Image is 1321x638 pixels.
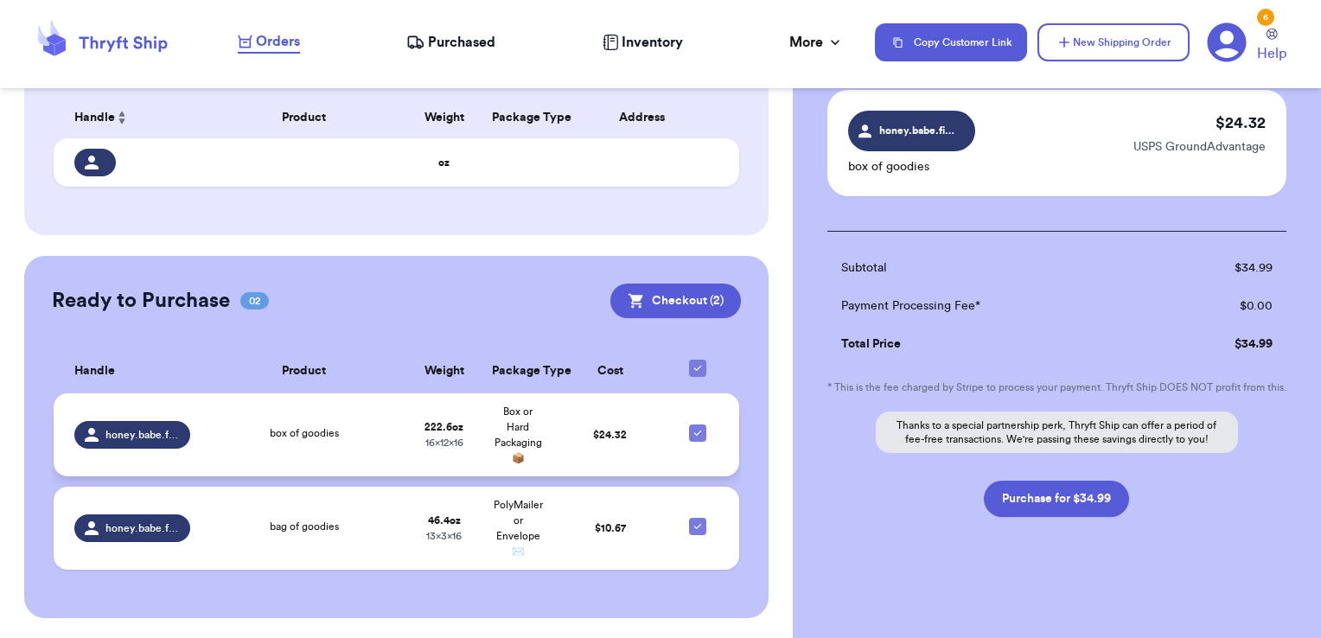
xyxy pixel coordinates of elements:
[406,32,495,53] a: Purchased
[201,97,407,138] th: Product
[256,31,300,52] span: Orders
[1257,43,1286,64] span: Help
[74,362,115,380] span: Handle
[426,531,462,541] span: 13 x 3 x 16
[428,515,461,526] strong: 46.4 oz
[603,32,683,53] a: Inventory
[238,31,300,54] a: Orders
[875,23,1027,61] button: Copy Customer Link
[593,430,627,440] span: $ 24.32
[270,521,339,532] span: bag of goodies
[1207,22,1247,62] a: 6
[827,380,1286,394] p: * This is the fee charged by Stripe to process your payment. Thryft Ship DOES NOT profit from this.
[1257,9,1274,26] div: 6
[240,292,269,309] span: 02
[201,349,407,393] th: Product
[879,123,959,138] span: honey.babe.finds
[482,349,555,393] th: Package Type
[105,428,181,442] span: honey.babe.finds
[270,428,339,438] span: box of goodies
[115,107,129,128] button: Sort ascending
[105,521,181,535] span: honey.babe.finds
[622,32,683,53] span: Inventory
[482,97,555,138] th: Package Type
[555,97,739,138] th: Address
[1133,138,1266,156] p: USPS GroundAdvantage
[1157,287,1286,325] td: $ 0.00
[495,406,542,463] span: Box or Hard Packaging 📦
[789,32,844,53] div: More
[52,287,230,315] h2: Ready to Purchase
[827,287,1157,325] td: Payment Processing Fee*
[1157,249,1286,287] td: $ 34.99
[1216,111,1266,135] p: $ 24.32
[407,349,481,393] th: Weight
[74,109,115,127] span: Handle
[1257,29,1286,64] a: Help
[438,157,450,168] strong: oz
[424,422,463,432] strong: 222.6 oz
[407,97,481,138] th: Weight
[984,481,1129,517] button: Purchase for $34.99
[1037,23,1190,61] button: New Shipping Order
[428,32,495,53] span: Purchased
[425,437,463,448] span: 16 x 12 x 16
[555,349,666,393] th: Cost
[1157,325,1286,363] td: $ 34.99
[848,158,975,175] p: box of goodies
[827,249,1157,287] td: Subtotal
[494,500,543,557] span: PolyMailer or Envelope ✉️
[827,325,1157,363] td: Total Price
[595,523,626,533] span: $ 10.67
[610,284,741,318] button: Checkout (2)
[876,412,1238,453] p: Thanks to a special partnership perk, Thryft Ship can offer a period of fee-free transactions. We...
